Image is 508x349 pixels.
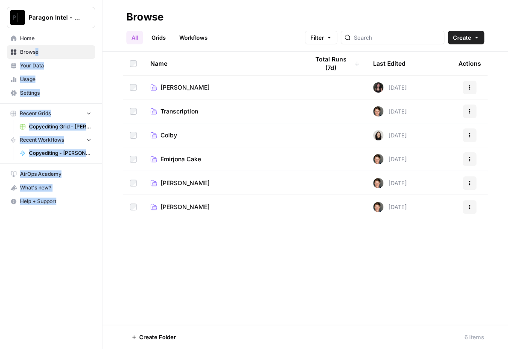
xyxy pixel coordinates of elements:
[7,7,95,28] button: Workspace: Paragon Intel - Copyediting
[7,73,95,86] a: Usage
[20,48,91,56] span: Browse
[7,134,95,146] button: Recent Workflows
[126,31,143,44] a: All
[373,52,406,75] div: Last Edited
[7,107,95,120] button: Recent Grids
[139,333,176,341] span: Create Folder
[448,31,484,44] button: Create
[150,179,295,187] a: [PERSON_NAME]
[150,52,295,75] div: Name
[458,52,481,75] div: Actions
[161,155,201,163] span: Emirjona Cake
[7,181,95,195] button: What's new?
[20,62,91,70] span: Your Data
[354,33,441,42] input: Search
[126,330,181,344] button: Create Folder
[464,333,484,341] div: 6 Items
[150,83,295,92] a: [PERSON_NAME]
[373,154,407,164] div: [DATE]
[373,106,383,116] img: qw00ik6ez51o8uf7vgx83yxyzow9
[373,130,383,140] img: t5ef5oef8zpw1w4g2xghobes91mw
[10,10,25,25] img: Paragon Intel - Copyediting Logo
[161,107,198,116] span: Transcription
[16,120,95,134] a: Copyediting Grid - [PERSON_NAME]
[7,86,95,100] a: Settings
[146,31,171,44] a: Grids
[373,106,407,116] div: [DATE]
[150,203,295,211] a: [PERSON_NAME]
[150,155,295,163] a: Emirjona Cake
[7,32,95,45] a: Home
[373,82,407,93] div: [DATE]
[174,31,213,44] a: Workflows
[373,130,407,140] div: [DATE]
[7,181,95,194] div: What's new?
[453,33,471,42] span: Create
[7,167,95,181] a: AirOps Academy
[373,178,383,188] img: qw00ik6ez51o8uf7vgx83yxyzow9
[29,123,91,131] span: Copyediting Grid - [PERSON_NAME]
[373,154,383,164] img: qw00ik6ez51o8uf7vgx83yxyzow9
[309,52,359,75] div: Total Runs (7d)
[20,198,91,205] span: Help + Support
[150,131,295,140] a: Colby
[161,203,210,211] span: [PERSON_NAME]
[29,149,91,157] span: Copyediting - [PERSON_NAME]
[16,146,95,160] a: Copyediting - [PERSON_NAME]
[20,110,51,117] span: Recent Grids
[7,195,95,208] button: Help + Support
[373,202,407,212] div: [DATE]
[150,107,295,116] a: Transcription
[373,202,383,212] img: qw00ik6ez51o8uf7vgx83yxyzow9
[7,59,95,73] a: Your Data
[161,83,210,92] span: [PERSON_NAME]
[7,45,95,59] a: Browse
[373,178,407,188] div: [DATE]
[161,131,177,140] span: Colby
[20,89,91,97] span: Settings
[20,76,91,83] span: Usage
[310,33,324,42] span: Filter
[161,179,210,187] span: [PERSON_NAME]
[373,82,383,93] img: 5nlru5lqams5xbrbfyykk2kep4hl
[305,31,337,44] button: Filter
[20,35,91,42] span: Home
[20,170,91,178] span: AirOps Academy
[126,10,163,24] div: Browse
[29,13,80,22] span: Paragon Intel - Copyediting
[20,136,64,144] span: Recent Workflows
